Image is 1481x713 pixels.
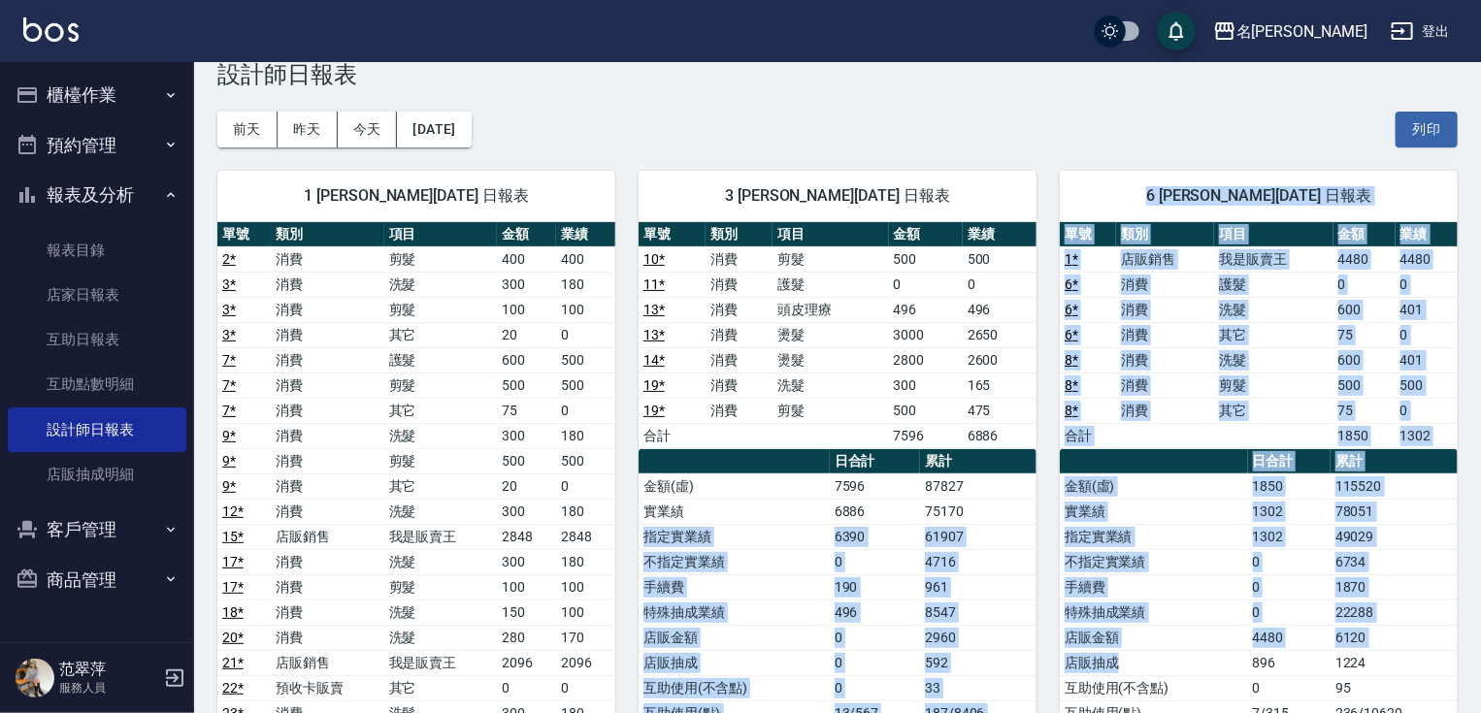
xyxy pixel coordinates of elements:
[889,246,963,272] td: 500
[384,473,497,499] td: 其它
[773,297,889,322] td: 頭皮理療
[639,675,830,700] td: 互助使用(不含點)
[1116,246,1214,272] td: 店販銷售
[706,272,773,297] td: 消費
[1331,473,1458,499] td: 115520
[1236,19,1367,44] div: 名[PERSON_NAME]
[1333,347,1396,373] td: 600
[271,473,383,499] td: 消費
[1248,574,1331,600] td: 0
[556,398,615,423] td: 0
[556,574,615,600] td: 100
[706,246,773,272] td: 消費
[706,347,773,373] td: 消費
[963,347,1037,373] td: 2600
[1396,322,1458,347] td: 0
[556,473,615,499] td: 0
[1396,272,1458,297] td: 0
[773,246,889,272] td: 剪髮
[384,625,497,650] td: 洗髮
[1331,650,1458,675] td: 1224
[1248,473,1331,499] td: 1850
[556,222,615,247] th: 業績
[271,650,383,675] td: 店販銷售
[639,222,706,247] th: 單號
[556,322,615,347] td: 0
[1331,600,1458,625] td: 22288
[497,222,556,247] th: 金額
[773,222,889,247] th: 項目
[384,222,497,247] th: 項目
[1248,675,1331,700] td: 0
[497,473,556,499] td: 20
[384,246,497,272] td: 剪髮
[639,549,830,574] td: 不指定實業績
[59,660,158,679] h5: 范翠萍
[1060,499,1248,524] td: 實業績
[1331,574,1458,600] td: 1870
[8,317,186,362] a: 互助日報表
[271,322,383,347] td: 消費
[920,524,1037,549] td: 61907
[1083,186,1434,206] span: 6 [PERSON_NAME][DATE] 日報表
[1248,524,1331,549] td: 1302
[1333,272,1396,297] td: 0
[1396,373,1458,398] td: 500
[889,222,963,247] th: 金額
[1116,322,1214,347] td: 消費
[639,524,830,549] td: 指定實業績
[639,423,706,448] td: 合計
[1060,549,1248,574] td: 不指定實業績
[1214,347,1333,373] td: 洗髮
[497,650,556,675] td: 2096
[8,273,186,317] a: 店家日報表
[1396,347,1458,373] td: 401
[1157,12,1196,50] button: save
[384,322,497,347] td: 其它
[773,272,889,297] td: 護髮
[1060,600,1248,625] td: 特殊抽成業績
[963,272,1037,297] td: 0
[830,449,920,474] th: 日合計
[271,574,383,600] td: 消費
[830,524,920,549] td: 6390
[963,423,1037,448] td: 6886
[963,222,1037,247] th: 業績
[830,549,920,574] td: 0
[8,362,186,406] a: 互助點數明細
[1331,625,1458,650] td: 6120
[963,398,1037,423] td: 475
[830,499,920,524] td: 6886
[556,650,615,675] td: 2096
[556,675,615,700] td: 0
[1060,625,1248,650] td: 店販金額
[556,524,615,549] td: 2848
[59,679,158,697] p: 服務人員
[497,600,556,625] td: 150
[920,449,1037,474] th: 累計
[497,448,556,473] td: 500
[16,659,54,697] img: Person
[384,297,497,322] td: 剪髮
[497,423,556,448] td: 300
[271,675,383,700] td: 預收卡販賣
[1214,222,1333,247] th: 項目
[706,322,773,347] td: 消費
[639,625,830,650] td: 店販金額
[217,112,278,147] button: 前天
[384,675,497,700] td: 其它
[1060,473,1248,499] td: 金額(虛)
[384,272,497,297] td: 洗髮
[556,600,615,625] td: 100
[1331,499,1458,524] td: 78051
[1396,112,1458,147] button: 列印
[1333,297,1396,322] td: 600
[338,112,398,147] button: 今天
[271,222,383,247] th: 類別
[1333,398,1396,423] td: 75
[773,322,889,347] td: 燙髮
[1248,549,1331,574] td: 0
[639,499,830,524] td: 實業績
[1333,222,1396,247] th: 金額
[556,549,615,574] td: 180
